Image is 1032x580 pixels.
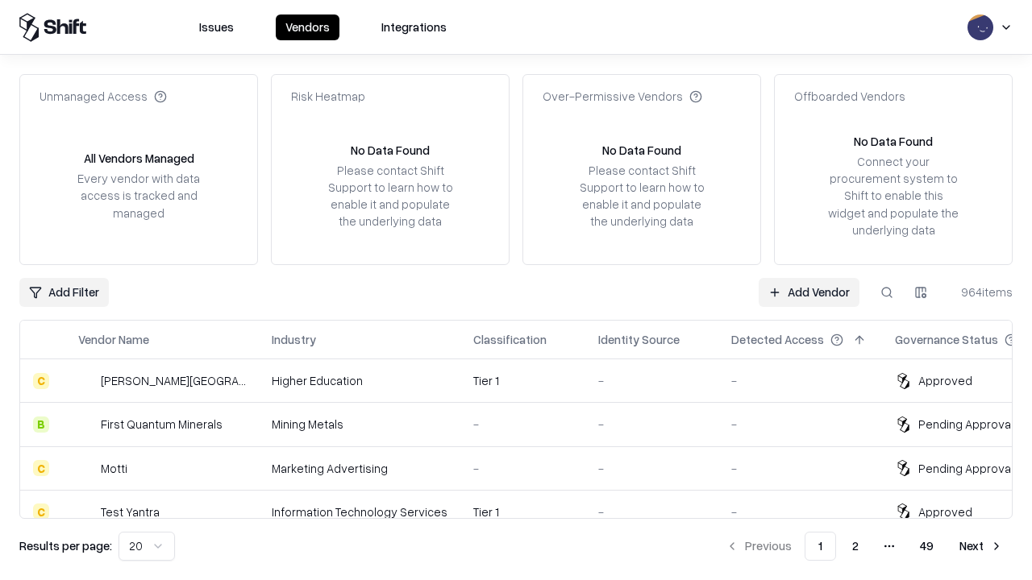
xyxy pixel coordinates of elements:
[598,372,705,389] div: -
[950,532,1013,561] button: Next
[78,503,94,520] img: Test Yantra
[189,14,243,40] button: Issues
[918,460,1013,477] div: Pending Approval
[575,162,709,230] div: Please contact Shift Support to learn how to enable it and populate the underlying data
[731,460,869,477] div: -
[33,503,49,520] div: C
[40,88,167,105] div: Unmanaged Access
[731,416,869,433] div: -
[323,162,457,230] div: Please contact Shift Support to learn how to enable it and populate the underlying data
[598,503,705,520] div: -
[543,88,702,105] div: Over-Permissive Vendors
[72,170,206,221] div: Every vendor with data access is tracked and managed
[473,372,572,389] div: Tier 1
[272,460,447,477] div: Marketing Advertising
[101,503,160,520] div: Test Yantra
[918,503,972,520] div: Approved
[907,532,947,561] button: 49
[473,416,572,433] div: -
[372,14,456,40] button: Integrations
[78,331,149,348] div: Vendor Name
[598,460,705,477] div: -
[839,532,872,561] button: 2
[291,88,365,105] div: Risk Heatmap
[272,503,447,520] div: Information Technology Services
[731,503,869,520] div: -
[351,142,430,159] div: No Data Found
[33,373,49,389] div: C
[731,331,824,348] div: Detected Access
[19,278,109,307] button: Add Filter
[272,416,447,433] div: Mining Metals
[19,537,112,554] p: Results per page:
[805,532,836,561] button: 1
[731,372,869,389] div: -
[101,372,246,389] div: [PERSON_NAME][GEOGRAPHIC_DATA]
[716,532,1013,561] nav: pagination
[826,153,960,238] div: Connect your procurement system to Shift to enable this widget and populate the underlying data
[598,331,680,348] div: Identity Source
[101,416,223,433] div: First Quantum Minerals
[948,284,1013,300] div: 964 items
[794,88,905,105] div: Offboarded Vendors
[602,142,681,159] div: No Data Found
[84,150,194,167] div: All Vendors Managed
[473,331,547,348] div: Classification
[276,14,339,40] button: Vendors
[78,460,94,476] img: Motti
[78,373,94,389] img: Reichman University
[473,460,572,477] div: -
[598,416,705,433] div: -
[272,372,447,389] div: Higher Education
[101,460,127,477] div: Motti
[759,278,859,307] a: Add Vendor
[33,416,49,433] div: B
[918,372,972,389] div: Approved
[895,331,998,348] div: Governance Status
[918,416,1013,433] div: Pending Approval
[272,331,316,348] div: Industry
[854,133,933,150] div: No Data Found
[473,503,572,520] div: Tier 1
[78,416,94,433] img: First Quantum Minerals
[33,460,49,476] div: C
